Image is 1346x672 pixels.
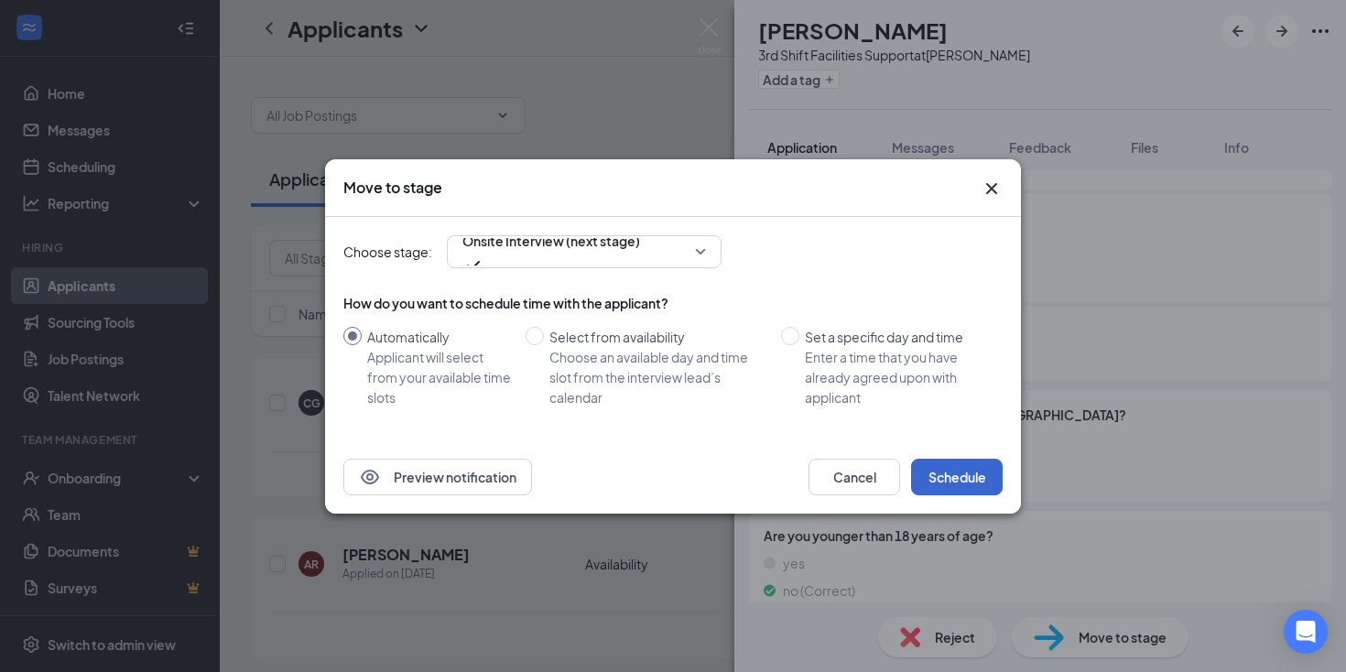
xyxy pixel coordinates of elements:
[462,255,484,276] svg: Checkmark
[1284,610,1328,654] div: Open Intercom Messenger
[343,294,1003,312] div: How do you want to schedule time with the applicant?
[367,347,511,407] div: Applicant will select from your available time slots
[805,347,988,407] div: Enter a time that you have already agreed upon with applicant
[549,327,766,347] div: Select from availability
[367,327,511,347] div: Automatically
[549,347,766,407] div: Choose an available day and time slot from the interview lead’s calendar
[343,178,442,198] h3: Move to stage
[462,227,640,255] span: Onsite Interview (next stage)
[805,327,988,347] div: Set a specific day and time
[343,459,532,495] button: EyePreview notification
[981,178,1003,200] button: Close
[911,459,1003,495] button: Schedule
[359,466,381,488] svg: Eye
[981,178,1003,200] svg: Cross
[343,242,432,262] span: Choose stage:
[809,459,900,495] button: Cancel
